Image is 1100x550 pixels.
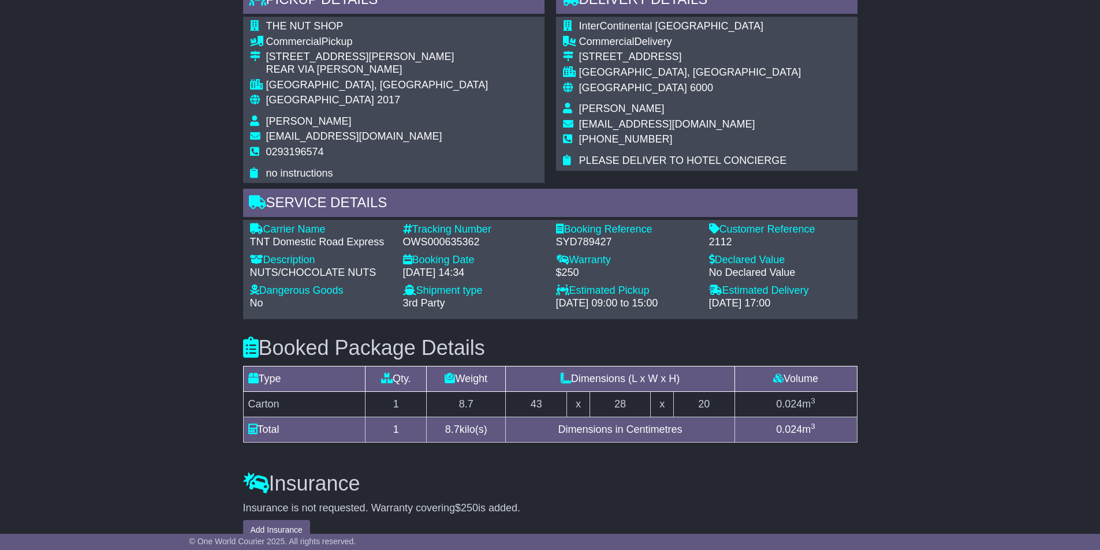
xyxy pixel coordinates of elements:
td: 20 [673,392,734,417]
sup: 3 [811,422,815,431]
div: [STREET_ADDRESS] [579,51,801,63]
span: Commercial [579,36,635,47]
span: InterContinental [GEOGRAPHIC_DATA] [579,20,763,32]
span: 3rd Party [403,297,445,309]
div: Customer Reference [709,223,851,236]
div: Description [250,254,391,267]
div: REAR VIA [PERSON_NAME] [266,63,489,76]
button: Add Insurance [243,520,310,540]
td: x [651,392,673,417]
div: Warranty [556,254,698,267]
td: Carton [243,392,366,417]
span: 0.024 [776,424,802,435]
td: Total [243,417,366,443]
span: [GEOGRAPHIC_DATA] [579,82,687,93]
h3: Booked Package Details [243,336,857,360]
span: 0.024 [776,398,802,410]
div: [STREET_ADDRESS][PERSON_NAME] [266,51,489,63]
td: Qty. [366,366,427,392]
td: m [734,392,857,417]
td: m [734,417,857,443]
div: TNT Domestic Road Express [250,236,391,249]
span: Commercial [266,36,322,47]
div: Carrier Name [250,223,391,236]
div: No Declared Value [709,267,851,279]
span: [GEOGRAPHIC_DATA] [266,94,374,106]
td: 8.7 [427,392,506,417]
div: Booking Reference [556,223,698,236]
div: Booking Date [403,254,545,267]
div: [GEOGRAPHIC_DATA], [GEOGRAPHIC_DATA] [579,66,801,79]
div: OWS000635362 [403,236,545,249]
span: [EMAIL_ADDRESS][DOMAIN_NAME] [266,130,442,142]
td: 1 [366,392,427,417]
div: Estimated Pickup [556,285,698,297]
div: Declared Value [709,254,851,267]
td: Type [243,366,366,392]
span: THE NUT SHOP [266,20,344,32]
span: 6000 [690,82,713,93]
td: Weight [427,366,506,392]
div: 2112 [709,236,851,249]
td: Dimensions (L x W x H) [506,366,734,392]
span: [EMAIL_ADDRESS][DOMAIN_NAME] [579,118,755,130]
div: Delivery [579,36,801,48]
div: Shipment type [403,285,545,297]
td: Volume [734,366,857,392]
div: [DATE] 14:34 [403,267,545,279]
div: [GEOGRAPHIC_DATA], [GEOGRAPHIC_DATA] [266,79,489,92]
td: x [567,392,590,417]
span: $250 [455,502,478,514]
div: Pickup [266,36,489,48]
span: No [250,297,263,309]
div: $250 [556,267,698,279]
h3: Insurance [243,472,857,495]
span: [PERSON_NAME] [266,115,352,127]
div: [DATE] 09:00 to 15:00 [556,297,698,310]
div: Tracking Number [403,223,545,236]
div: [DATE] 17:00 [709,297,851,310]
span: [PHONE_NUMBER] [579,133,673,145]
div: Estimated Delivery [709,285,851,297]
div: SYD789427 [556,236,698,249]
td: 1 [366,417,427,443]
span: PLEASE DELIVER TO HOTEL CONCIERGE [579,155,787,166]
td: 28 [590,392,651,417]
span: 8.7 [445,424,460,435]
td: kilo(s) [427,417,506,443]
div: Insurance is not requested. Warranty covering is added. [243,502,857,515]
td: Dimensions in Centimetres [506,417,734,443]
div: Service Details [243,189,857,220]
div: NUTS/CHOCOLATE NUTS [250,267,391,279]
span: no instructions [266,167,333,179]
sup: 3 [811,396,815,405]
span: [PERSON_NAME] [579,103,665,114]
span: © One World Courier 2025. All rights reserved. [189,537,356,546]
span: 2017 [377,94,400,106]
span: 0293196574 [266,146,324,158]
div: Dangerous Goods [250,285,391,297]
td: 43 [506,392,567,417]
